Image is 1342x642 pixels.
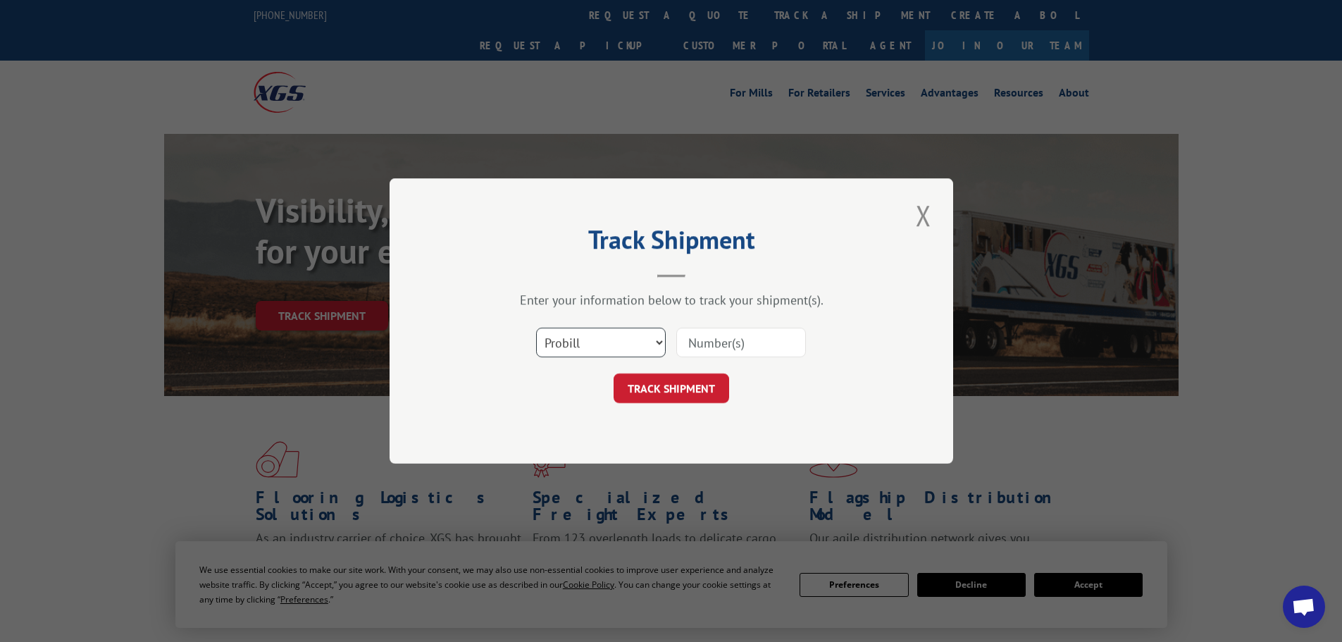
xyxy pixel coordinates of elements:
[1283,586,1325,628] a: Open chat
[460,292,883,308] div: Enter your information below to track your shipment(s).
[460,230,883,257] h2: Track Shipment
[676,328,806,357] input: Number(s)
[912,196,936,235] button: Close modal
[614,374,729,403] button: TRACK SHIPMENT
